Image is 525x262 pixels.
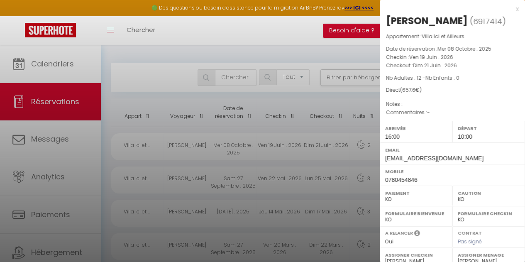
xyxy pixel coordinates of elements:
span: Pas signé [458,238,482,245]
p: Checkin : [386,53,519,61]
p: Date de réservation : [386,45,519,53]
span: - [427,109,430,116]
label: Mobile [385,167,520,176]
span: [EMAIL_ADDRESS][DOMAIN_NAME] [385,155,483,162]
span: ( €) [400,86,422,93]
span: 6917414 [473,16,502,27]
span: Dim 21 Juin . 2026 [413,62,457,69]
label: Formulaire Checkin [458,209,520,218]
label: Caution [458,189,520,197]
p: Appartement : [386,32,519,41]
div: [PERSON_NAME] [386,14,468,27]
label: Formulaire Bienvenue [385,209,447,218]
label: Assigner Checkin [385,251,447,259]
label: Paiement [385,189,447,197]
label: Arrivée [385,124,447,132]
span: Nb Enfants : 0 [425,74,459,81]
span: Mer 08 Octobre . 2025 [437,45,491,52]
span: - [403,100,405,108]
span: 657.6 [402,86,415,93]
p: Commentaires : [386,108,519,117]
span: 16:00 [385,133,400,140]
span: Villa Ici et Ailleurs [422,33,464,40]
label: Départ [458,124,520,132]
span: Ven 19 Juin . 2026 [409,54,453,61]
label: Contrat [458,230,482,235]
i: Sélectionner OUI si vous souhaiter envoyer les séquences de messages post-checkout [414,230,420,239]
label: Email [385,146,520,154]
label: Assigner Menage [458,251,520,259]
p: Notes : [386,100,519,108]
span: Nb Adultes : 12 - [386,74,459,81]
span: 10:00 [458,133,472,140]
span: 0780454846 [385,176,418,183]
span: ( ) [470,15,506,27]
p: Checkout : [386,61,519,70]
div: Direct [386,86,519,94]
div: x [380,4,519,14]
label: A relancer [385,230,413,237]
